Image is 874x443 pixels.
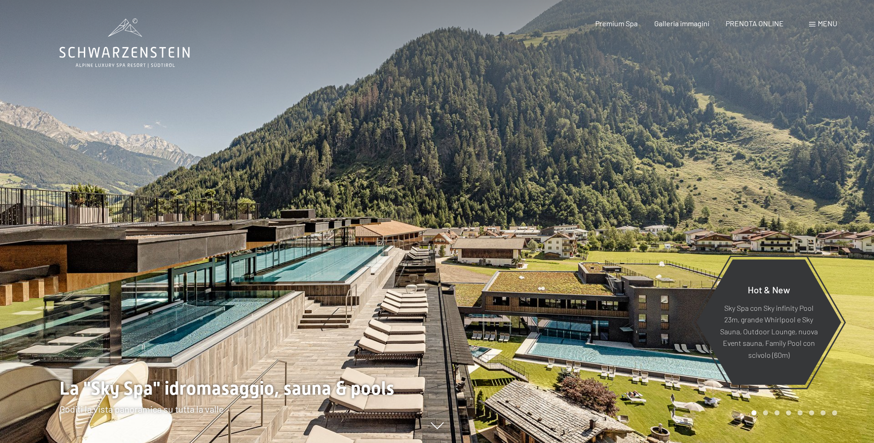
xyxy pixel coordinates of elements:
div: Carousel Page 5 [798,410,803,415]
div: Carousel Pagination [748,410,837,415]
div: Carousel Page 8 [832,410,837,415]
span: Menu [818,19,837,28]
a: Galleria immagini [654,19,710,28]
div: Carousel Page 7 [821,410,826,415]
div: Carousel Page 3 [774,410,780,415]
div: Carousel Page 4 [786,410,791,415]
span: Hot & New [748,284,790,295]
div: Carousel Page 1 (Current Slide) [751,410,757,415]
div: Carousel Page 2 [763,410,768,415]
p: Sky Spa con Sky infinity Pool 23m, grande Whirlpool e Sky Sauna, Outdoor Lounge, nuova Event saun... [719,302,819,361]
div: Carousel Page 6 [809,410,814,415]
a: PRENOTA ONLINE [726,19,784,28]
a: Hot & New Sky Spa con Sky infinity Pool 23m, grande Whirlpool e Sky Sauna, Outdoor Lounge, nuova ... [696,259,842,385]
a: Premium Spa [595,19,638,28]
